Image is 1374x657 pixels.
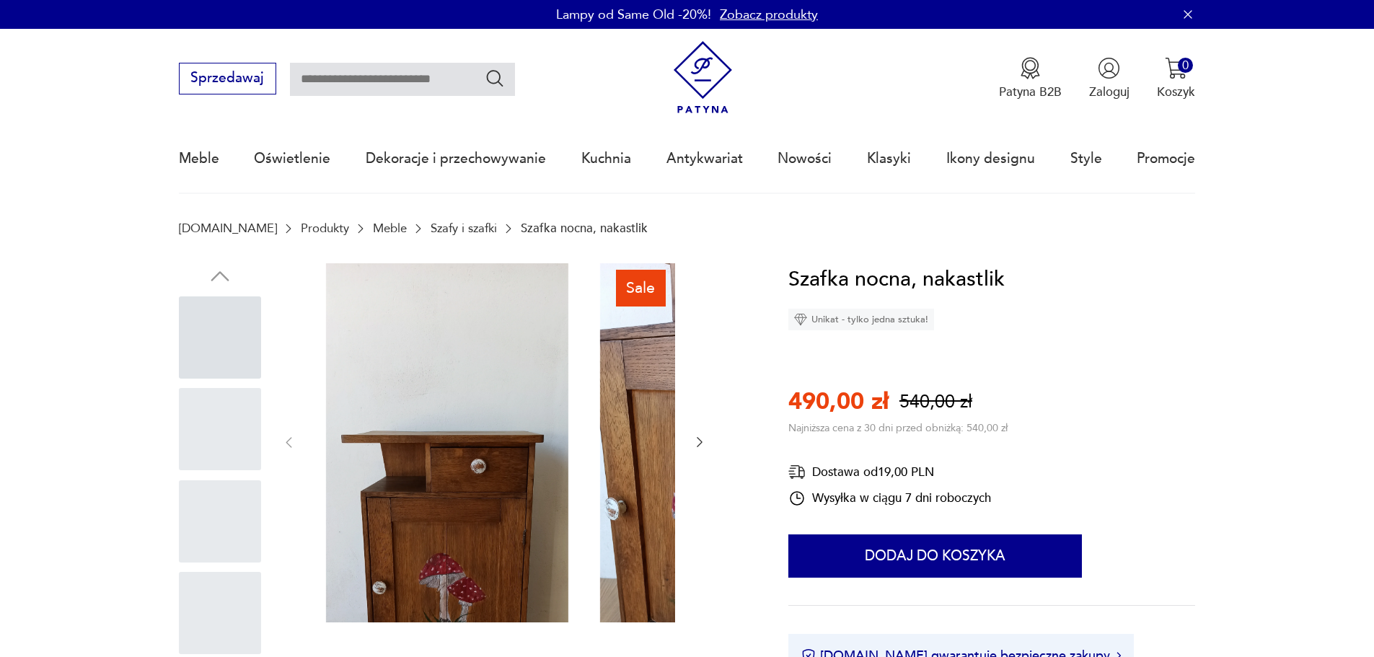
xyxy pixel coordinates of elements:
[581,125,631,192] a: Kuchnia
[1157,57,1195,100] button: 0Koszyk
[521,221,648,235] p: Szafka nocna, nakastlik
[867,125,911,192] a: Klasyki
[788,263,1005,296] h1: Szafka nocna, nakastlik
[179,74,276,85] a: Sprzedawaj
[301,221,349,235] a: Produkty
[179,125,219,192] a: Meble
[1137,125,1195,192] a: Promocje
[254,125,330,192] a: Oświetlenie
[788,463,806,481] img: Ikona dostawy
[431,221,497,235] a: Szafy i szafki
[1165,57,1187,79] img: Ikona koszyka
[794,313,807,326] img: Ikona diamentu
[999,57,1062,100] button: Patyna B2B
[366,125,546,192] a: Dekoracje i przechowywanie
[1089,84,1129,100] p: Zaloguj
[485,68,506,89] button: Szukaj
[999,84,1062,100] p: Patyna B2B
[1089,57,1129,100] button: Zaloguj
[616,270,666,306] div: Sale
[666,125,743,192] a: Antykwariat
[778,125,832,192] a: Nowości
[788,490,991,507] div: Wysyłka w ciągu 7 dni roboczych
[999,57,1062,100] a: Ikona medaluPatyna B2B
[1098,57,1120,79] img: Ikonka użytkownika
[1157,84,1195,100] p: Koszyk
[899,389,972,415] p: 540,00 zł
[788,463,991,481] div: Dostawa od 19,00 PLN
[946,125,1035,192] a: Ikony designu
[556,6,711,24] p: Lampy od Same Old -20%!
[1178,58,1193,73] div: 0
[373,221,407,235] a: Meble
[666,41,739,114] img: Patyna - sklep z meblami i dekoracjami vintage
[179,221,277,235] a: [DOMAIN_NAME]
[179,63,276,94] button: Sprzedawaj
[1019,57,1041,79] img: Ikona medalu
[788,386,889,418] p: 490,00 zł
[788,421,1008,435] p: Najniższa cena z 30 dni przed obniżką: 540,00 zł
[788,309,934,330] div: Unikat - tylko jedna sztuka!
[720,6,818,24] a: Zobacz produkty
[1070,125,1102,192] a: Style
[788,534,1082,578] button: Dodaj do koszyka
